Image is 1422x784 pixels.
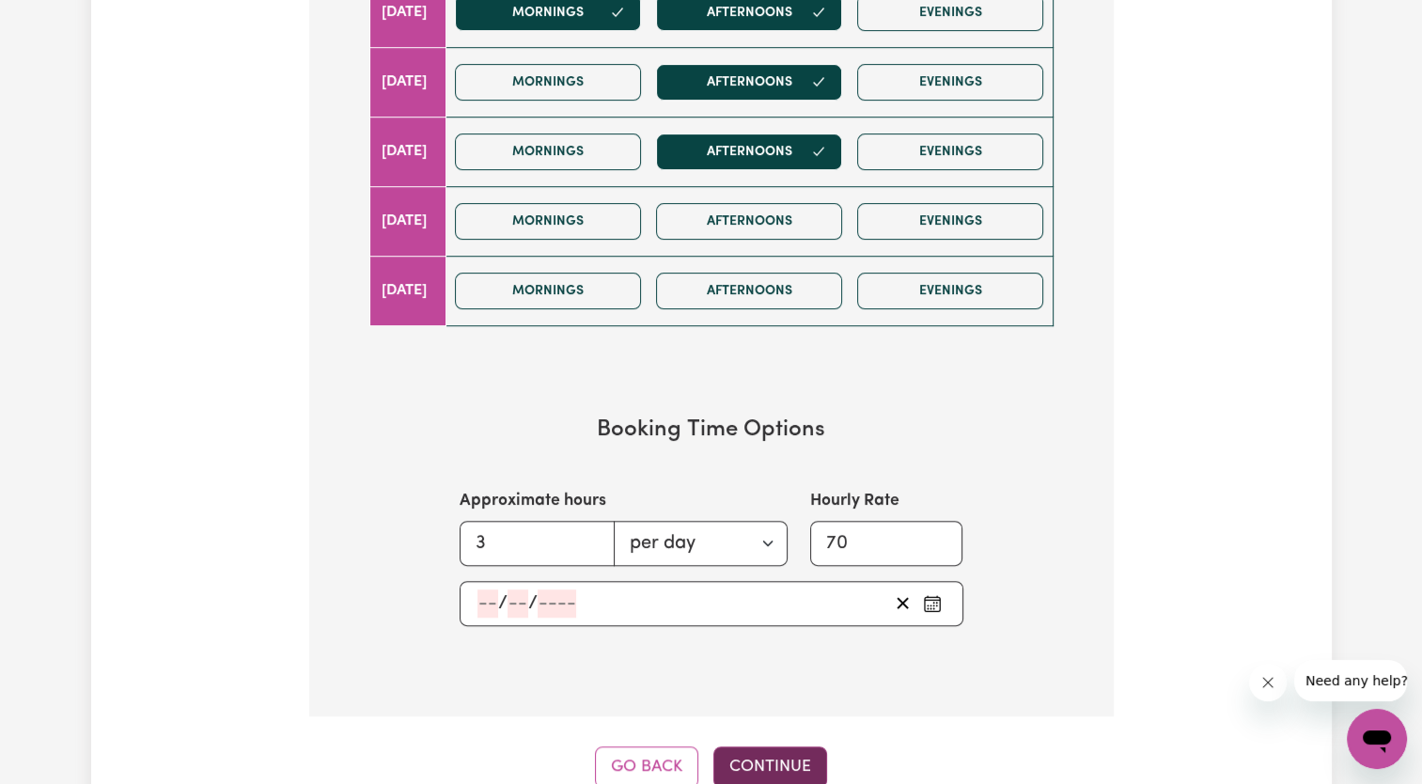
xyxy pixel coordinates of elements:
label: Hourly Rate [810,489,899,513]
td: [DATE] [369,47,446,117]
button: Evenings [857,273,1043,309]
button: Afternoons [656,64,842,101]
span: / [498,593,508,614]
button: Mornings [455,273,641,309]
td: [DATE] [369,117,446,186]
input: e.g. 55 [810,521,963,566]
span: / [528,593,538,614]
input: -- [477,589,498,618]
button: Afternoons [656,273,842,309]
input: e.g. 2.5 [460,521,615,566]
button: Afternoons [656,133,842,170]
button: Mornings [455,133,641,170]
label: Approximate hours [460,489,606,513]
iframe: Message from company [1294,660,1407,701]
button: Pick an approximate start date [917,589,947,618]
td: [DATE] [369,256,446,325]
button: Clear start date [888,589,917,618]
button: Evenings [857,64,1043,101]
button: Mornings [455,64,641,101]
input: ---- [538,589,576,618]
td: [DATE] [369,186,446,256]
input: -- [508,589,528,618]
span: Need any help? [11,13,114,28]
iframe: Button to launch messaging window [1347,709,1407,769]
button: Evenings [857,133,1043,170]
button: Mornings [455,203,641,240]
h3: Booking Time Options [369,416,1054,444]
button: Afternoons [656,203,842,240]
button: Evenings [857,203,1043,240]
iframe: Close message [1249,664,1287,701]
